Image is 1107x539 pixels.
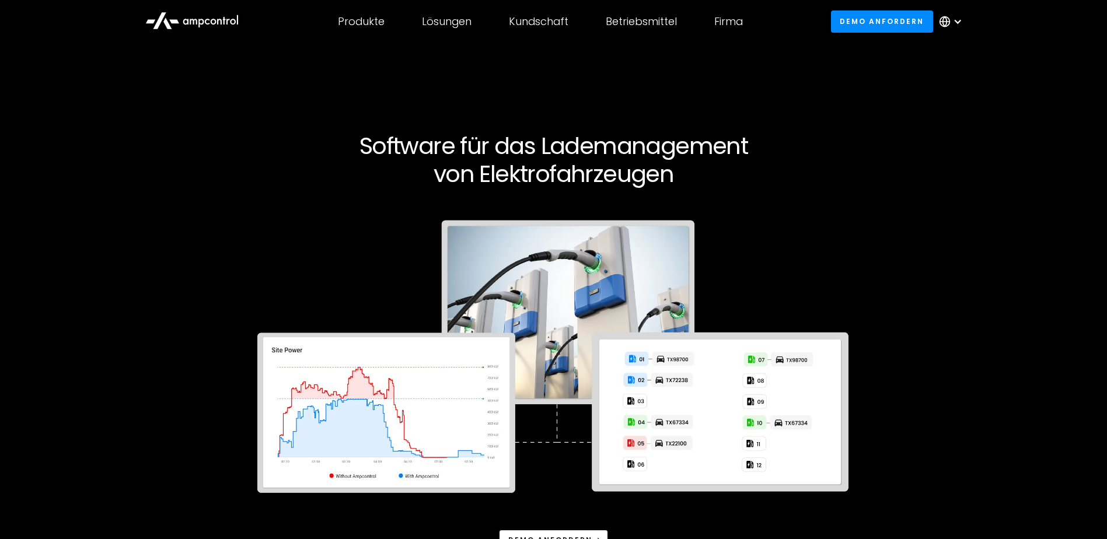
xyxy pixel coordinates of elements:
[246,132,862,188] h1: Software für das Lademanagement von Elektrofahrzeugen
[338,15,385,28] div: Produkte
[509,15,568,28] div: Kundschaft
[246,202,862,516] img: Software for electric vehicle charging optimization
[606,15,677,28] div: Betriebsmittel
[714,15,743,28] div: Firma
[422,15,472,28] div: Lösungen
[831,10,933,32] a: Demo anfordern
